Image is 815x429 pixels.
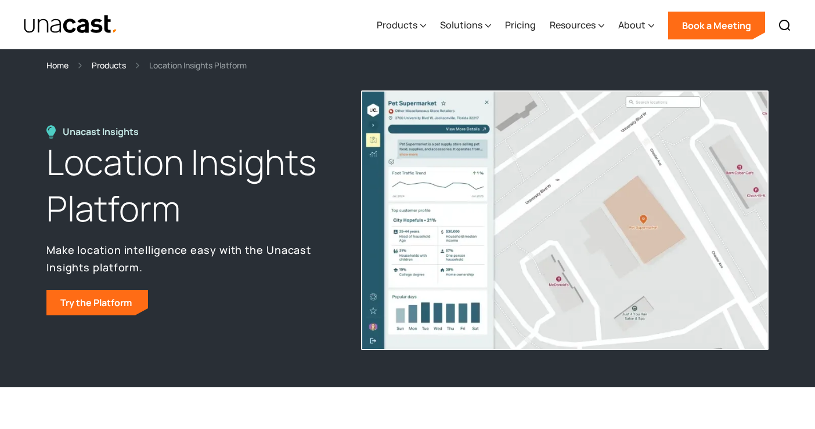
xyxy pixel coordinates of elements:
div: Resources [550,2,604,49]
a: Pricing [505,2,536,49]
a: home [23,14,118,35]
div: Products [377,18,417,32]
div: About [618,18,645,32]
div: Products [377,2,426,49]
div: Location Insights Platform [149,59,247,72]
div: About [618,2,654,49]
img: Unacast text logo [23,14,118,35]
div: Resources [550,18,596,32]
img: Search icon [778,19,792,32]
div: Unacast Insights [63,125,145,139]
div: Solutions [440,18,482,32]
a: Try the Platform [46,290,148,315]
a: Home [46,59,68,72]
div: Solutions [440,2,491,49]
a: Products [92,59,126,72]
img: Location Insights Platform icon [46,125,56,139]
p: Make location intelligence easy with the Unacast Insights platform. [46,241,336,276]
a: Book a Meeting [668,12,765,39]
h1: Location Insights Platform [46,139,336,232]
